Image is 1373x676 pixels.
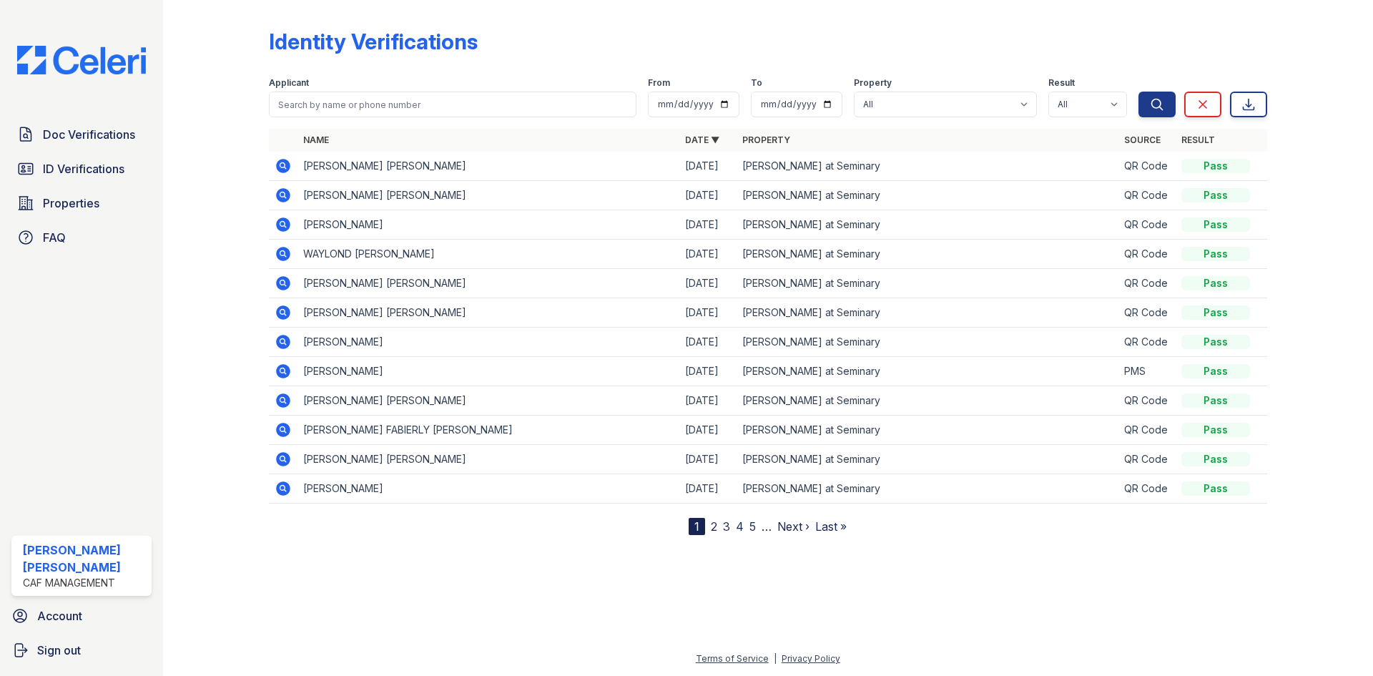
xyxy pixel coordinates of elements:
[1181,393,1250,408] div: Pass
[711,519,717,534] a: 2
[737,357,1118,386] td: [PERSON_NAME] at Seminary
[1181,217,1250,232] div: Pass
[679,269,737,298] td: [DATE]
[749,519,756,534] a: 5
[37,642,81,659] span: Sign out
[1181,335,1250,349] div: Pass
[1118,474,1176,504] td: QR Code
[37,607,82,624] span: Account
[723,519,730,534] a: 3
[737,269,1118,298] td: [PERSON_NAME] at Seminary
[43,229,66,246] span: FAQ
[297,416,679,445] td: [PERSON_NAME] FABIERLY [PERSON_NAME]
[679,181,737,210] td: [DATE]
[737,445,1118,474] td: [PERSON_NAME] at Seminary
[269,29,478,54] div: Identity Verifications
[1118,445,1176,474] td: QR Code
[297,240,679,269] td: WAYLOND [PERSON_NAME]
[1181,247,1250,261] div: Pass
[679,357,737,386] td: [DATE]
[1118,210,1176,240] td: QR Code
[23,576,146,590] div: CAF Management
[1118,298,1176,328] td: QR Code
[736,519,744,534] a: 4
[737,152,1118,181] td: [PERSON_NAME] at Seminary
[679,210,737,240] td: [DATE]
[679,474,737,504] td: [DATE]
[6,602,157,630] a: Account
[297,474,679,504] td: [PERSON_NAME]
[648,77,670,89] label: From
[679,152,737,181] td: [DATE]
[679,240,737,269] td: [DATE]
[11,120,152,149] a: Doc Verifications
[1118,240,1176,269] td: QR Code
[43,126,135,143] span: Doc Verifications
[737,328,1118,357] td: [PERSON_NAME] at Seminary
[1118,416,1176,445] td: QR Code
[854,77,892,89] label: Property
[297,445,679,474] td: [PERSON_NAME] [PERSON_NAME]
[689,518,705,535] div: 1
[1181,423,1250,437] div: Pass
[685,134,719,145] a: Date ▼
[1118,269,1176,298] td: QR Code
[1181,188,1250,202] div: Pass
[1124,134,1161,145] a: Source
[696,653,769,664] a: Terms of Service
[742,134,790,145] a: Property
[297,210,679,240] td: [PERSON_NAME]
[1181,134,1215,145] a: Result
[297,152,679,181] td: [PERSON_NAME] [PERSON_NAME]
[737,240,1118,269] td: [PERSON_NAME] at Seminary
[1118,386,1176,416] td: QR Code
[269,77,309,89] label: Applicant
[43,195,99,212] span: Properties
[751,77,762,89] label: To
[1181,159,1250,173] div: Pass
[297,328,679,357] td: [PERSON_NAME]
[762,518,772,535] span: …
[737,181,1118,210] td: [PERSON_NAME] at Seminary
[43,160,124,177] span: ID Verifications
[23,542,146,576] div: [PERSON_NAME] [PERSON_NAME]
[782,653,840,664] a: Privacy Policy
[737,416,1118,445] td: [PERSON_NAME] at Seminary
[1118,357,1176,386] td: PMS
[297,386,679,416] td: [PERSON_NAME] [PERSON_NAME]
[297,181,679,210] td: [PERSON_NAME] [PERSON_NAME]
[297,357,679,386] td: [PERSON_NAME]
[1181,452,1250,466] div: Pass
[774,653,777,664] div: |
[679,328,737,357] td: [DATE]
[679,416,737,445] td: [DATE]
[6,46,157,74] img: CE_Logo_Blue-a8612792a0a2168367f1c8372b55b34899dd931a85d93a1a3d3e32e68fde9ad4.png
[1181,481,1250,496] div: Pass
[815,519,847,534] a: Last »
[11,223,152,252] a: FAQ
[737,210,1118,240] td: [PERSON_NAME] at Seminary
[11,155,152,183] a: ID Verifications
[269,92,636,117] input: Search by name or phone number
[737,474,1118,504] td: [PERSON_NAME] at Seminary
[1118,328,1176,357] td: QR Code
[11,189,152,217] a: Properties
[1181,364,1250,378] div: Pass
[1118,152,1176,181] td: QR Code
[737,298,1118,328] td: [PERSON_NAME] at Seminary
[1048,77,1075,89] label: Result
[737,386,1118,416] td: [PERSON_NAME] at Seminary
[1181,276,1250,290] div: Pass
[297,298,679,328] td: [PERSON_NAME] [PERSON_NAME]
[679,386,737,416] td: [DATE]
[297,269,679,298] td: [PERSON_NAME] [PERSON_NAME]
[303,134,329,145] a: Name
[679,445,737,474] td: [DATE]
[1181,305,1250,320] div: Pass
[1118,181,1176,210] td: QR Code
[679,298,737,328] td: [DATE]
[6,636,157,665] a: Sign out
[777,519,809,534] a: Next ›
